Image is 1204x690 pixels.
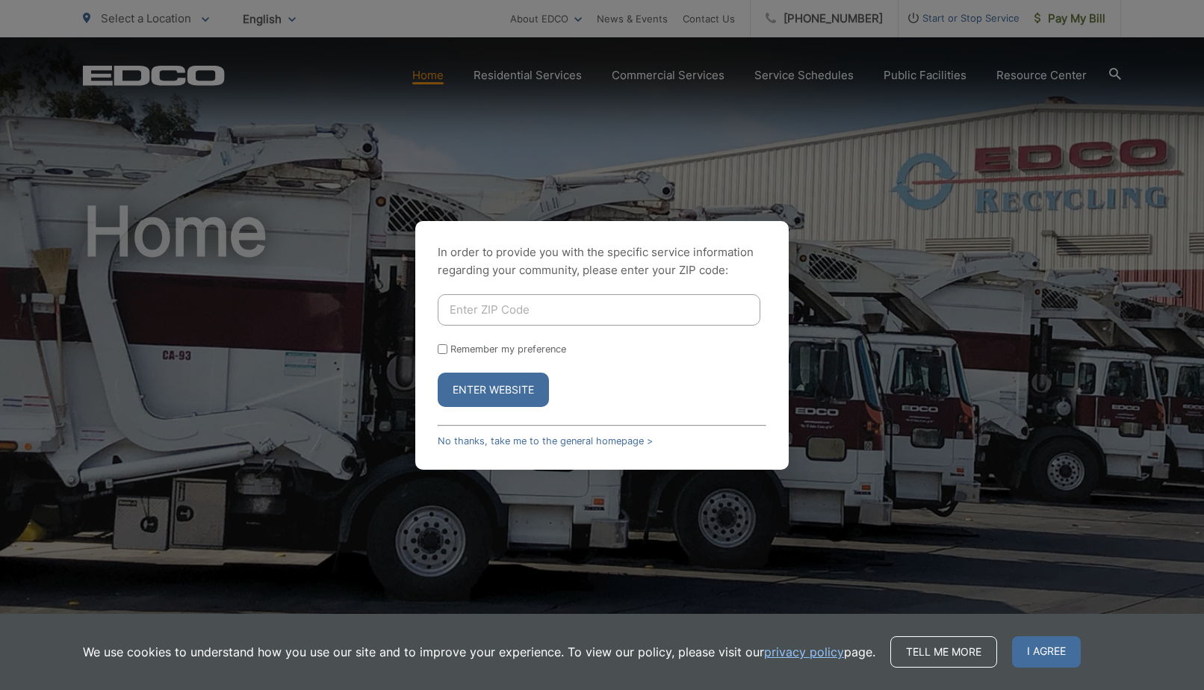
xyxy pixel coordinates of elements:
[438,243,766,279] p: In order to provide you with the specific service information regarding your community, please en...
[83,643,875,661] p: We use cookies to understand how you use our site and to improve your experience. To view our pol...
[438,294,760,326] input: Enter ZIP Code
[1012,636,1081,668] span: I agree
[450,344,566,355] label: Remember my preference
[764,643,844,661] a: privacy policy
[438,435,653,447] a: No thanks, take me to the general homepage >
[438,373,549,407] button: Enter Website
[890,636,997,668] a: Tell me more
